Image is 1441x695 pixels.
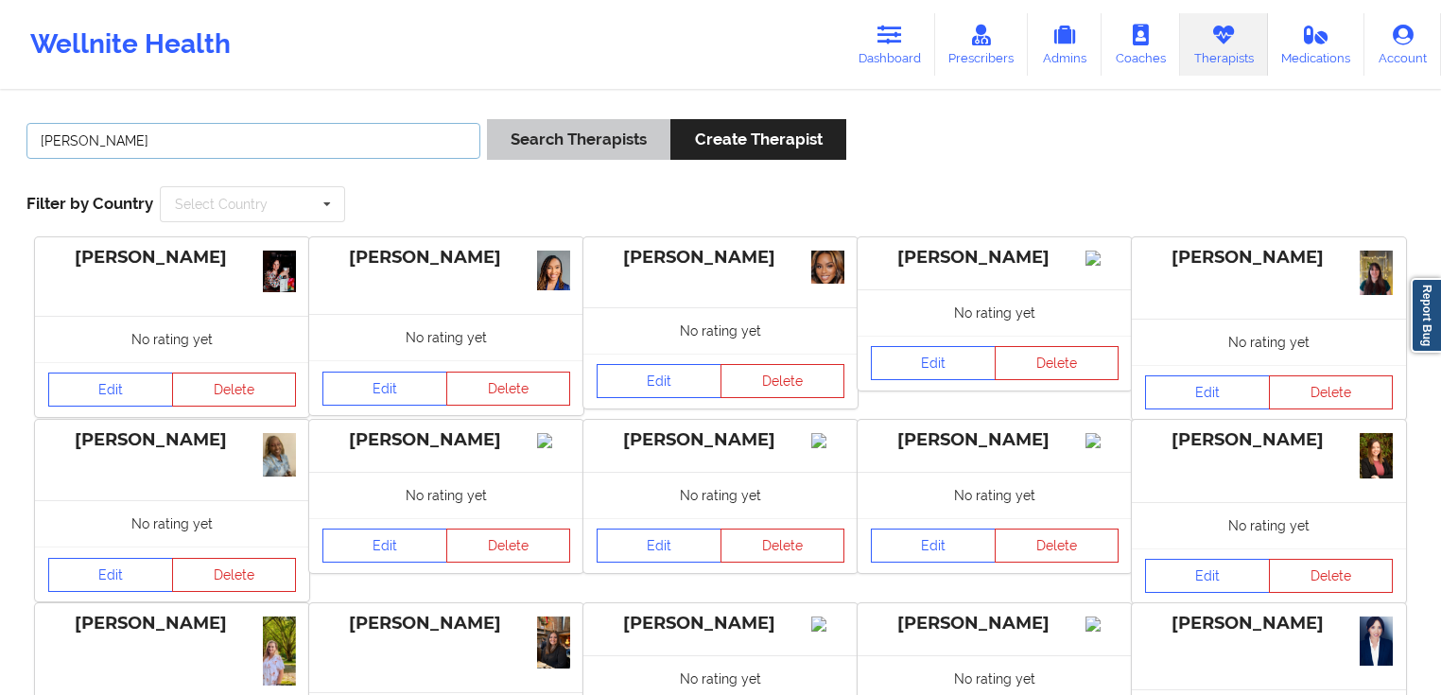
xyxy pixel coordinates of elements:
[1268,13,1365,76] a: Medications
[263,251,296,292] img: 35ae168a-fbec-4e7c-b598-7b5966f4ec59_Headshot1.jpg
[1085,433,1119,448] img: Image%2Fplaceholer-image.png
[48,247,296,269] div: [PERSON_NAME]
[1145,247,1393,269] div: [PERSON_NAME]
[871,613,1119,634] div: [PERSON_NAME]
[322,372,447,406] a: Edit
[1360,617,1393,667] img: 14.JPG
[487,119,670,160] button: Search Therapists
[309,472,583,518] div: No rating yet
[322,613,570,634] div: [PERSON_NAME]
[871,429,1119,451] div: [PERSON_NAME]
[446,372,571,406] button: Delete
[1028,13,1102,76] a: Admins
[583,307,858,354] div: No rating yet
[720,364,845,398] button: Delete
[597,529,721,563] a: Edit
[172,558,297,592] button: Delete
[537,251,570,290] img: 2d8d42ab-9c19-4de3-8986-9381b84e492a_IMG_0785.jpeg
[1269,375,1394,409] button: Delete
[1132,319,1406,365] div: No rating yet
[1180,13,1268,76] a: Therapists
[583,472,858,518] div: No rating yet
[172,373,297,407] button: Delete
[1269,559,1394,593] button: Delete
[1411,278,1441,353] a: Report Bug
[597,364,721,398] a: Edit
[1360,251,1393,295] img: d87f5153-3ace-4c2b-ac63-78ecff3beba5_IMG_0828.jpeg
[1145,375,1270,409] a: Edit
[446,529,571,563] button: Delete
[1145,429,1393,451] div: [PERSON_NAME]
[811,433,844,448] img: Image%2Fplaceholer-image.png
[263,433,296,478] img: f6f92963-7673-4e23-b555-ad84cd040435_IMG_5327.jpeg
[1360,433,1393,478] img: 4ae9d787-2f2d-42c1-8f8c-790491c7255b_Professional_Photo.jpg
[48,429,296,451] div: [PERSON_NAME]
[811,617,844,632] img: Image%2Fplaceholer-image.png
[35,316,309,362] div: No rating yet
[1145,613,1393,634] div: [PERSON_NAME]
[858,472,1132,518] div: No rating yet
[537,617,570,669] img: 77b18563-4f95-4b76-a61c-7da0fdf1d329_IMG_2804.jpeg
[322,429,570,451] div: [PERSON_NAME]
[1102,13,1180,76] a: Coaches
[322,529,447,563] a: Edit
[263,617,296,686] img: 092fc8df-93d3-4c2c-ab9c-6b5cc3b083b6_02630493-f62d-4666-a687-af71c1e6843bScreenshot_2025-04-08_at...
[1364,13,1441,76] a: Account
[48,373,173,407] a: Edit
[26,123,480,159] input: Search Keywords
[26,194,153,213] span: Filter by Country
[597,247,844,269] div: [PERSON_NAME]
[935,13,1029,76] a: Prescribers
[871,346,996,380] a: Edit
[720,529,845,563] button: Delete
[1085,251,1119,266] img: Image%2Fplaceholer-image.png
[1085,617,1119,632] img: Image%2Fplaceholer-image.png
[871,247,1119,269] div: [PERSON_NAME]
[175,198,268,211] div: Select Country
[35,500,309,547] div: No rating yet
[811,251,844,284] img: f078c30e-2d3d-441a-a11e-9c56db3f684c_Headshot.jpg
[858,289,1132,336] div: No rating yet
[597,429,844,451] div: [PERSON_NAME]
[995,346,1120,380] button: Delete
[670,119,845,160] button: Create Therapist
[871,529,996,563] a: Edit
[1145,559,1270,593] a: Edit
[1132,502,1406,548] div: No rating yet
[309,314,583,360] div: No rating yet
[322,247,570,269] div: [PERSON_NAME]
[537,433,570,448] img: Image%2Fplaceholer-image.png
[995,529,1120,563] button: Delete
[48,613,296,634] div: [PERSON_NAME]
[844,13,935,76] a: Dashboard
[48,558,173,592] a: Edit
[597,613,844,634] div: [PERSON_NAME]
